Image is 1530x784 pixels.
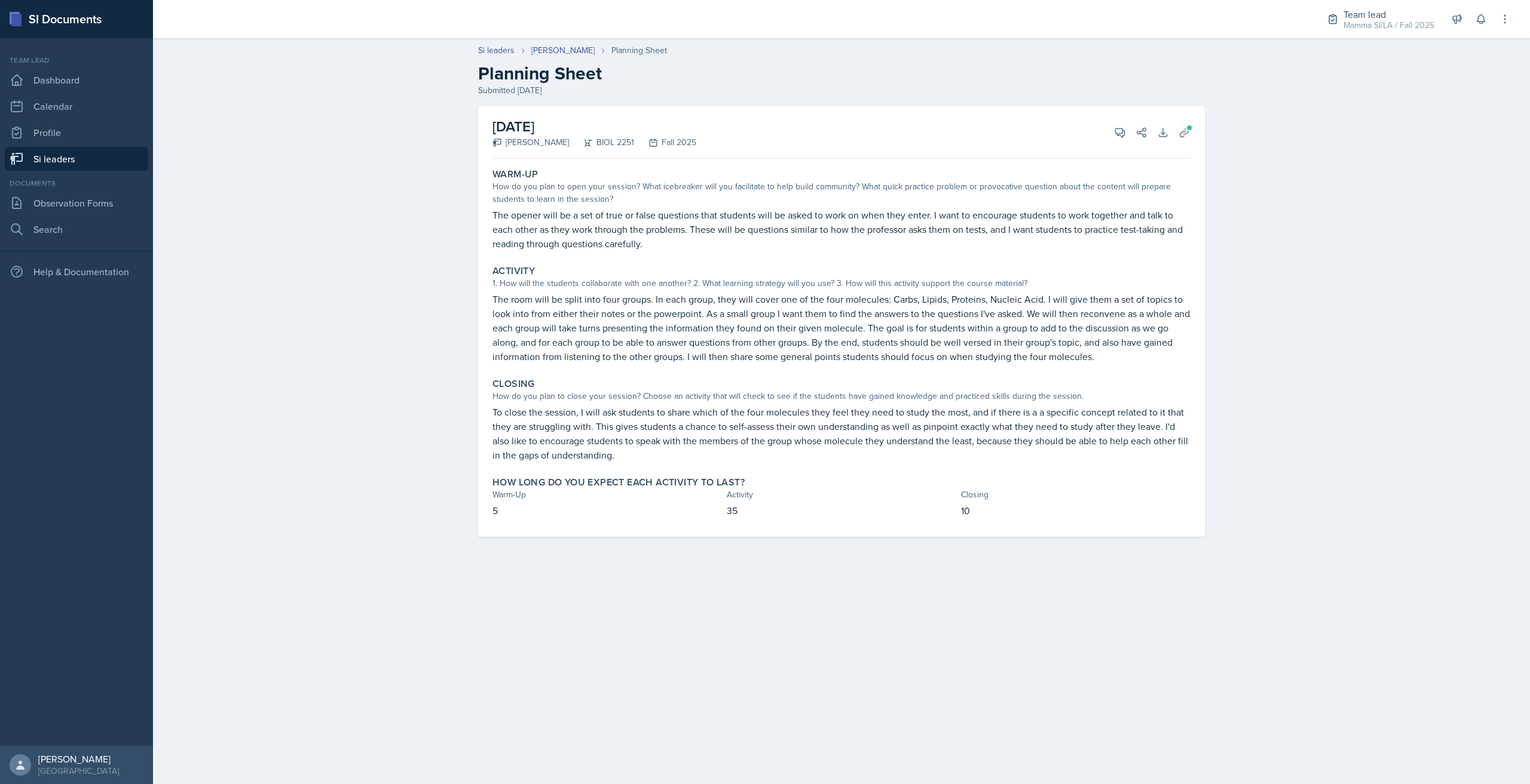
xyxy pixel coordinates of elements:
div: Planning Sheet [611,44,667,57]
div: Mamma SI/LA / Fall 2025 [1344,19,1434,32]
div: Activity [727,488,956,501]
div: [GEOGRAPHIC_DATA] [38,765,119,777]
div: BIOL 2251 [569,136,634,149]
p: 35 [727,503,956,518]
div: Warm-Up [492,488,722,501]
a: Si leaders [5,147,148,171]
p: The opener will be a set of true or false questions that students will be asked to work on when t... [492,208,1191,251]
div: [PERSON_NAME] [492,136,569,149]
div: Team lead [1344,7,1434,21]
a: Calendar [5,94,148,118]
div: Fall 2025 [634,136,696,149]
p: 5 [492,503,722,518]
a: Search [5,217,148,241]
h2: [DATE] [492,116,696,137]
label: Warm-Up [492,168,538,180]
div: How do you plan to open your session? What icebreaker will you facilitate to help build community... [492,180,1191,205]
div: Documents [5,178,148,189]
label: Closing [492,378,535,390]
p: 10 [961,503,1191,518]
div: Help & Documentation [5,260,148,284]
a: Dashboard [5,68,148,92]
div: Team lead [5,55,148,66]
div: How do you plan to close your session? Choose an activity that will check to see if the students ... [492,390,1191,402]
div: [PERSON_NAME] [38,753,119,765]
a: Profile [5,121,148,144]
div: Closing [961,488,1191,501]
a: Si leaders [478,44,515,57]
p: The room will be split into four groups. In each group, they will cover one of the four molecules... [492,292,1191,364]
div: Submitted [DATE] [478,84,1205,97]
label: How long do you expect each activity to last? [492,476,745,488]
p: To close the session, I will ask students to share which of the four molecules they feel they nee... [492,405,1191,462]
div: 1. How will the students collaborate with one another? 2. What learning strategy will you use? 3.... [492,277,1191,290]
a: [PERSON_NAME] [531,44,595,57]
a: Observation Forms [5,191,148,215]
label: Activity [492,265,535,277]
h2: Planning Sheet [478,63,1205,84]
